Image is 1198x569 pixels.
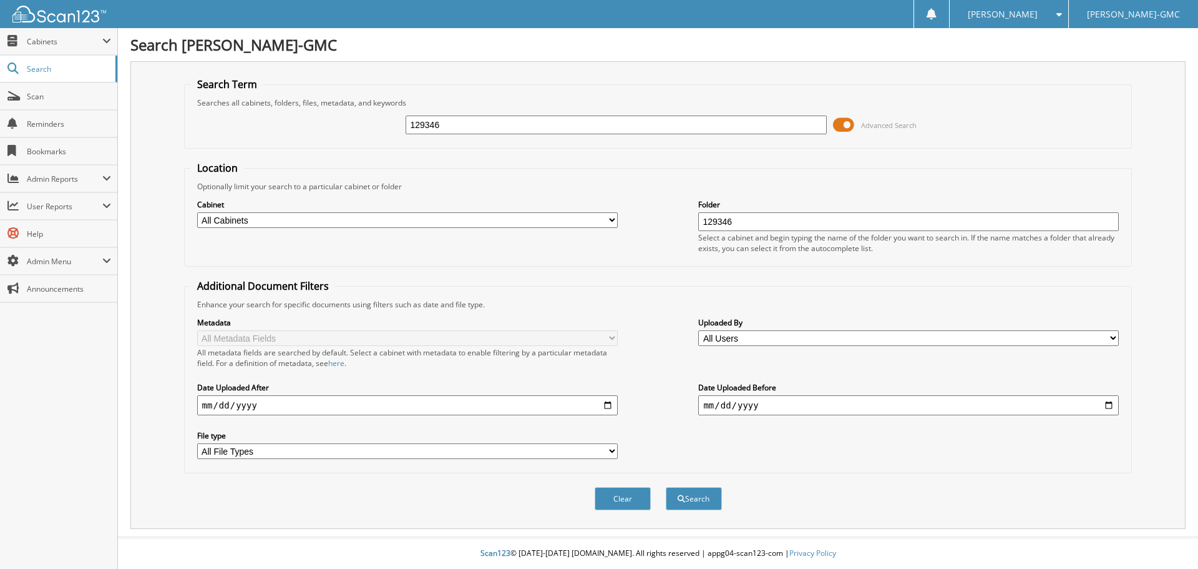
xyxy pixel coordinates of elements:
[191,299,1126,310] div: Enhance your search for specific documents using filters such as date and file type.
[698,232,1119,254] div: Select a cabinet and begin typing the name of the folder you want to search in. If the name match...
[118,538,1198,569] div: © [DATE]-[DATE] [DOMAIN_NAME]. All rights reserved | appg04-scan123-com |
[130,34,1186,55] h1: Search [PERSON_NAME]-GMC
[27,36,102,47] span: Cabinets
[666,487,722,510] button: Search
[191,97,1126,108] div: Searches all cabinets, folders, files, metadata, and keywords
[789,548,836,558] a: Privacy Policy
[698,395,1119,415] input: end
[27,64,109,74] span: Search
[191,181,1126,192] div: Optionally limit your search to a particular cabinet or folder
[698,317,1119,328] label: Uploaded By
[191,279,335,293] legend: Additional Document Filters
[191,77,263,91] legend: Search Term
[27,146,111,157] span: Bookmarks
[191,161,244,175] legend: Location
[197,395,618,415] input: start
[861,121,917,130] span: Advanced Search
[12,6,106,22] img: scan123-logo-white.svg
[27,229,111,239] span: Help
[27,201,102,212] span: User Reports
[27,284,111,294] span: Announcements
[197,430,618,441] label: File type
[197,347,618,369] div: All metadata fields are searched by default. Select a cabinet with metadata to enable filtering b...
[197,382,618,393] label: Date Uploaded After
[27,119,111,129] span: Reminders
[595,487,651,510] button: Clear
[1087,11,1180,18] span: [PERSON_NAME]-GMC
[698,199,1119,210] label: Folder
[27,174,102,184] span: Admin Reports
[27,256,102,267] span: Admin Menu
[328,358,344,369] a: here
[197,199,618,210] label: Cabinet
[27,91,111,102] span: Scan
[1136,509,1198,569] iframe: Chat Widget
[698,382,1119,393] label: Date Uploaded Before
[197,317,618,328] label: Metadata
[480,548,510,558] span: Scan123
[968,11,1038,18] span: [PERSON_NAME]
